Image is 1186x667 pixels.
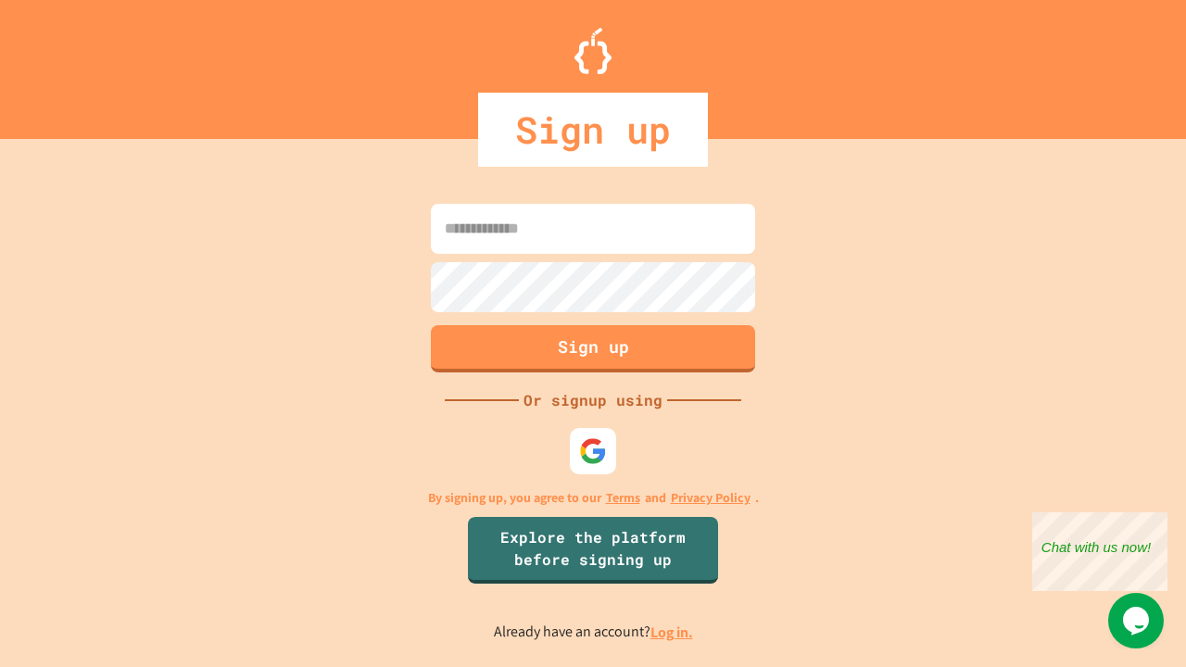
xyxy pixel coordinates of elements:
[494,621,693,644] p: Already have an account?
[1032,512,1167,591] iframe: chat widget
[1108,593,1167,648] iframe: chat widget
[468,517,718,584] a: Explore the platform before signing up
[428,488,759,508] p: By signing up, you agree to our and .
[606,488,640,508] a: Terms
[519,389,667,411] div: Or signup using
[478,93,708,167] div: Sign up
[431,325,755,372] button: Sign up
[671,488,751,508] a: Privacy Policy
[650,623,693,642] a: Log in.
[579,437,607,465] img: google-icon.svg
[574,28,612,74] img: Logo.svg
